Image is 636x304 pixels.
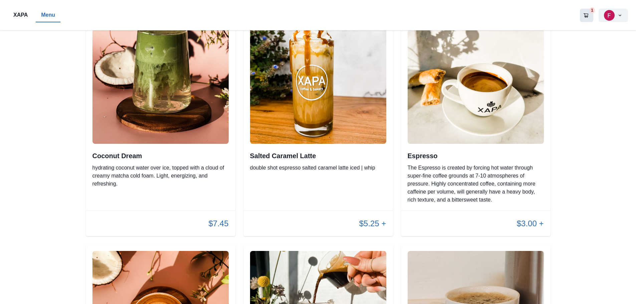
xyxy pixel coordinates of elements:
p: $7.45 [208,218,228,230]
p: $5.25 + [359,218,386,230]
h2: Espresso [408,152,544,160]
button: First Coast OMS Lake City [599,9,628,22]
div: Coconut Dreamhydrating coconut water over ice, topped with a cloud of creamy matcha cold foam. Li... [86,1,235,236]
p: The Espresso is created by forcing hot water through super-fine coffee grounds at 7-10 atmosphere... [408,164,544,204]
p: double shot espresso salted caramel latte iced | whip [250,164,386,172]
div: EspressoThe Espresso is created by forcing hot water through super-fine coffee grounds at 7-10 at... [401,1,551,236]
img: original.jpeg [92,8,229,144]
p: hydrating coconut water over ice, topped with a cloud of creamy matcha cold foam. Light, energizi... [92,164,229,188]
p: $3.00 + [517,218,544,230]
button: Go to your shopping cart [580,9,593,22]
h2: Coconut Dream [92,152,229,160]
h2: Salted Caramel Latte [250,152,386,160]
p: XAPA [13,11,28,19]
span: 1 [590,7,595,13]
div: Salted Caramel Lattedouble shot espresso salted caramel latte iced | whip$5.25 + [243,1,393,236]
img: original.jpeg [408,8,544,144]
img: original.jpeg [250,8,386,144]
p: Menu [41,11,55,19]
